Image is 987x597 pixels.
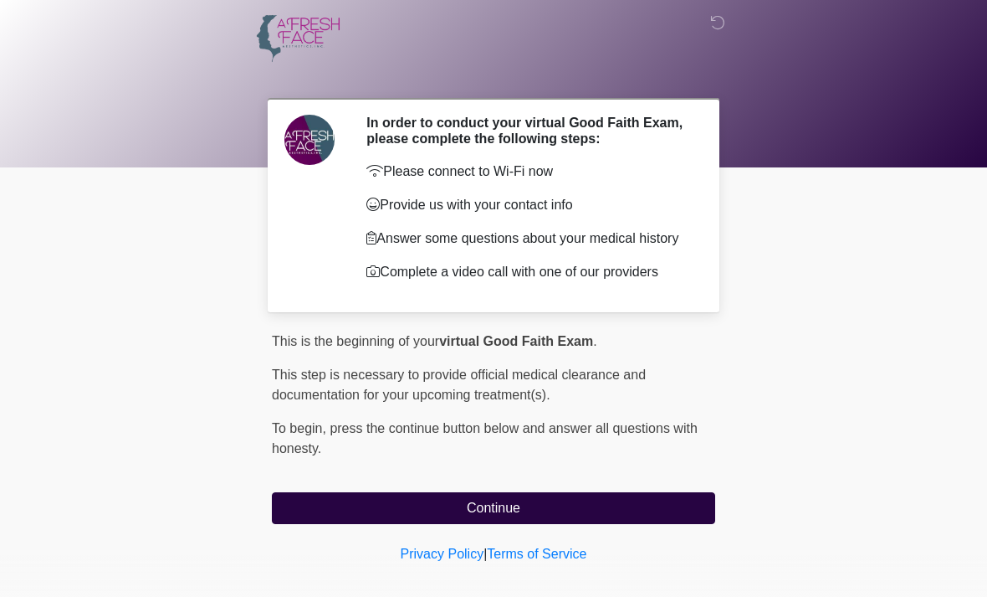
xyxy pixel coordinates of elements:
p: Answer some questions about your medical history [366,229,690,249]
p: Please connect to Wi-Fi now [366,162,690,182]
a: Privacy Policy [401,547,484,561]
h2: In order to conduct your virtual Good Faith Exam, please complete the following steps: [366,115,690,147]
a: | [483,547,487,561]
span: This is the beginning of your [272,334,439,348]
span: To begin, [272,421,330,435]
button: Continue [272,492,715,524]
p: Complete a video call with one of our providers [366,262,690,282]
img: Agent Avatar [284,115,335,165]
p: Provide us with your contact info [366,195,690,215]
span: This step is necessary to provide official medical clearance and documentation for your upcoming ... [272,368,646,402]
span: . [593,334,596,348]
a: Terms of Service [487,547,586,561]
img: A Fresh Face Aesthetics Inc Logo [255,13,340,64]
span: press the continue button below and answer all questions with honesty. [272,421,698,455]
strong: virtual Good Faith Exam [439,334,593,348]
